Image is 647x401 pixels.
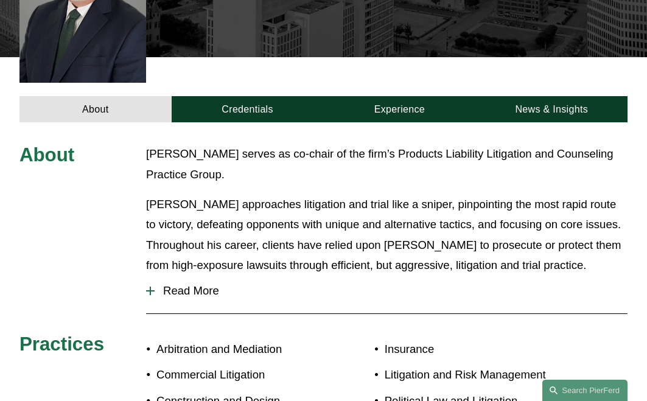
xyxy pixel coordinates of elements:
span: About [19,144,74,166]
span: Read More [155,284,628,298]
a: Search this site [542,380,628,401]
p: [PERSON_NAME] approaches litigation and trial like a sniper, pinpointing the most rapid route to ... [146,194,628,276]
p: Insurance [385,339,577,359]
p: Litigation and Risk Management [385,364,577,385]
a: Credentials [172,96,324,122]
a: News & Insights [475,96,628,122]
a: Experience [324,96,476,122]
button: Read More [146,275,628,307]
a: About [19,96,172,122]
span: Practices [19,333,104,355]
p: Commercial Litigation [156,364,323,385]
p: [PERSON_NAME] serves as co-chair of the firm’s Products Liability Litigation and Counseling Pract... [146,144,628,184]
p: Arbitration and Mediation [156,339,323,359]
